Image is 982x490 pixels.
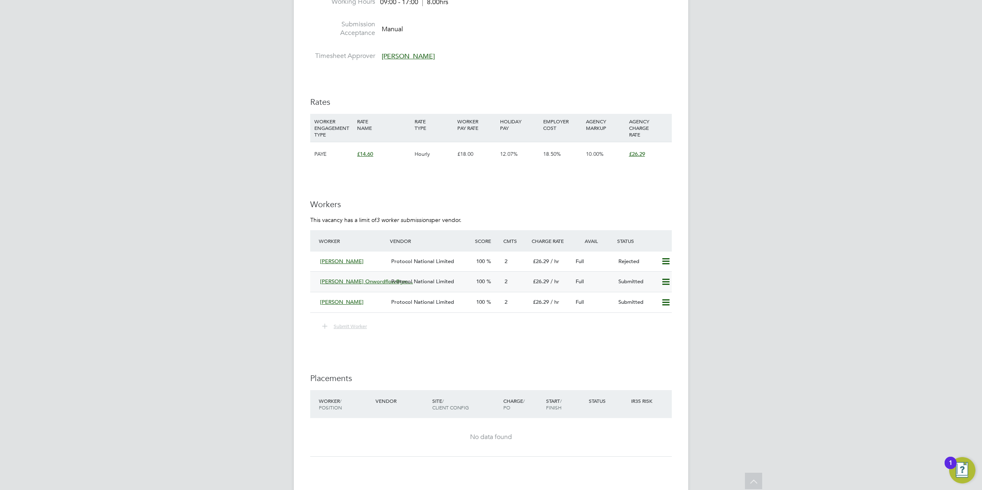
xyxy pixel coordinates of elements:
[505,278,507,285] span: 2
[413,142,455,166] div: Hourly
[584,114,627,135] div: AGENCY MARKUP
[505,298,507,305] span: 2
[533,258,549,265] span: £26.29
[476,278,485,285] span: 100
[316,321,373,332] button: Submit Worker
[432,398,469,411] span: / Client Config
[310,97,672,107] h3: Rates
[533,278,549,285] span: £26.29
[498,114,541,135] div: HOLIDAY PAY
[382,52,435,60] span: [PERSON_NAME]
[501,233,530,248] div: Cmts
[455,142,498,166] div: £18.00
[505,258,507,265] span: 2
[576,278,584,285] span: Full
[543,150,561,157] span: 18.50%
[320,298,364,305] span: [PERSON_NAME]
[391,298,454,305] span: Protocol National Limited
[533,298,549,305] span: £26.29
[430,393,501,415] div: Site
[310,373,672,384] h3: Placements
[576,258,584,265] span: Full
[473,233,501,248] div: Score
[615,233,672,248] div: Status
[572,233,615,248] div: Avail
[357,150,373,157] span: £14.60
[546,398,562,411] span: / Finish
[587,393,629,408] div: Status
[376,216,431,224] em: 3 worker submissions
[391,278,454,285] span: Protocol National Limited
[355,114,412,135] div: RATE NAME
[541,114,584,135] div: EMPLOYER COST
[501,393,544,415] div: Charge
[551,298,559,305] span: / hr
[310,199,672,210] h3: Workers
[476,298,485,305] span: 100
[615,255,658,268] div: Rejected
[586,150,604,157] span: 10.00%
[312,114,355,142] div: WORKER ENGAGEMENT TYPE
[318,433,664,441] div: No data found
[576,298,584,305] span: Full
[334,323,367,329] span: Submit Worker
[503,398,525,411] span: / PO
[949,457,975,483] button: Open Resource Center, 1 new notification
[310,216,672,224] p: This vacancy has a limit of per vendor.
[388,233,473,248] div: Vendor
[382,25,403,33] span: Manual
[544,393,587,415] div: Start
[310,20,375,37] label: Submission Acceptance
[615,275,658,289] div: Submitted
[530,233,572,248] div: Charge Rate
[629,393,657,408] div: IR35 Risk
[413,114,455,135] div: RATE TYPE
[551,278,559,285] span: / hr
[319,398,342,411] span: / Position
[310,52,375,60] label: Timesheet Approver
[615,296,658,309] div: Submitted
[476,258,485,265] span: 100
[455,114,498,135] div: WORKER PAY RATE
[551,258,559,265] span: / hr
[949,463,952,474] div: 1
[320,278,413,285] span: [PERSON_NAME] Onwordflow@gm…
[391,258,454,265] span: Protocol National Limited
[317,393,373,415] div: Worker
[312,142,355,166] div: PAYE
[373,393,430,408] div: Vendor
[320,258,364,265] span: [PERSON_NAME]
[500,150,518,157] span: 12.07%
[627,114,670,142] div: AGENCY CHARGE RATE
[629,150,645,157] span: £26.29
[317,233,388,248] div: Worker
